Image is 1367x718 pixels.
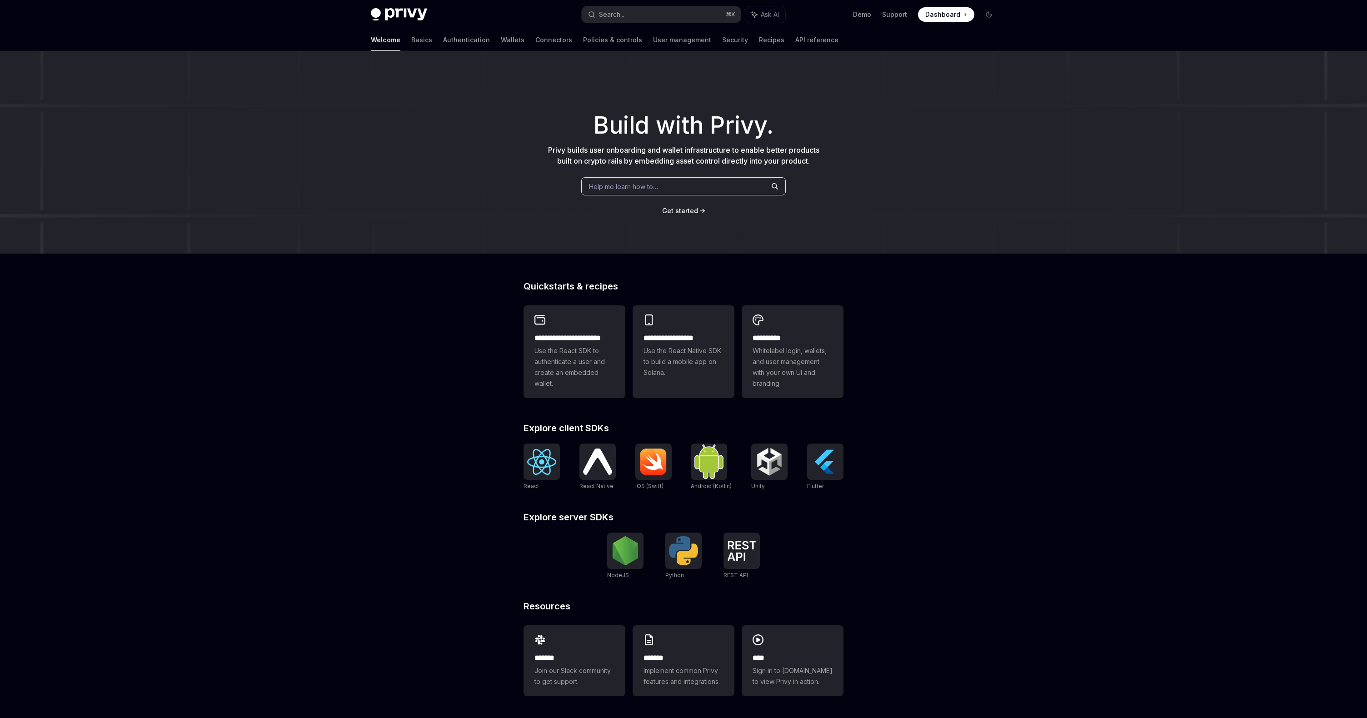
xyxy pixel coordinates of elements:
[982,7,996,22] button: Toggle dark mode
[727,541,756,561] img: REST API
[524,513,614,522] span: Explore server SDKs
[633,625,734,696] a: **** **Implement common Privy features and integrations.
[753,665,833,687] span: Sign in to [DOMAIN_NAME] to view Privy in action.
[524,602,570,611] span: Resources
[443,29,490,51] a: Authentication
[662,207,698,214] span: Get started
[524,625,625,696] a: **** **Join our Slack community to get support.
[579,483,614,489] span: React Native
[759,29,784,51] a: Recipes
[753,345,833,389] span: Whitelabel login, wallets, and user management with your own UI and branding.
[583,449,612,474] img: React Native
[723,572,748,578] span: REST API
[534,665,614,687] span: Join our Slack community to get support.
[807,483,824,489] span: Flutter
[611,536,640,565] img: NodeJS
[795,29,838,51] a: API reference
[594,117,773,134] span: Build with Privy.
[751,483,765,489] span: Unity
[607,572,629,578] span: NodeJS
[726,11,735,18] span: ⌘ K
[665,572,684,578] span: Python
[635,483,664,489] span: iOS (Swift)
[524,282,618,291] span: Quickstarts & recipes
[633,305,734,398] a: **** **** **** ***Use the React Native SDK to build a mobile app on Solana.
[579,444,616,491] a: React NativeReact Native
[653,29,711,51] a: User management
[535,29,572,51] a: Connectors
[691,483,732,489] span: Android (Kotlin)
[853,10,871,19] a: Demo
[524,424,609,433] span: Explore client SDKs
[524,444,560,491] a: ReactReact
[742,625,843,696] a: ****Sign in to [DOMAIN_NAME] to view Privy in action.
[722,29,748,51] a: Security
[745,6,785,23] button: Ask AI
[811,447,840,476] img: Flutter
[524,483,539,489] span: React
[691,444,732,491] a: Android (Kotlin)Android (Kotlin)
[662,206,698,215] a: Get started
[501,29,524,51] a: Wallets
[694,444,723,479] img: Android (Kotlin)
[534,345,614,389] span: Use the React SDK to authenticate a user and create an embedded wallet.
[582,6,741,23] button: Search...⌘K
[411,29,432,51] a: Basics
[371,8,427,21] img: dark logo
[665,533,702,580] a: PythonPython
[639,448,668,475] img: iOS (Swift)
[925,10,960,19] span: Dashboard
[644,665,723,687] span: Implement common Privy features and integrations.
[371,29,400,51] a: Welcome
[918,7,974,22] a: Dashboard
[527,449,556,475] img: React
[807,444,843,491] a: FlutterFlutter
[607,533,644,580] a: NodeJSNodeJS
[635,444,672,491] a: iOS (Swift)iOS (Swift)
[599,9,624,20] div: Search...
[723,533,760,580] a: REST APIREST API
[882,10,907,19] a: Support
[583,29,642,51] a: Policies & controls
[548,145,819,165] span: Privy builds user onboarding and wallet infrastructure to enable better products built on crypto ...
[669,536,698,565] img: Python
[751,444,788,491] a: UnityUnity
[742,305,843,398] a: **** *****Whitelabel login, wallets, and user management with your own UI and branding.
[755,447,784,476] img: Unity
[589,182,658,191] span: Help me learn how to…
[644,345,723,378] span: Use the React Native SDK to build a mobile app on Solana.
[761,10,779,19] span: Ask AI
